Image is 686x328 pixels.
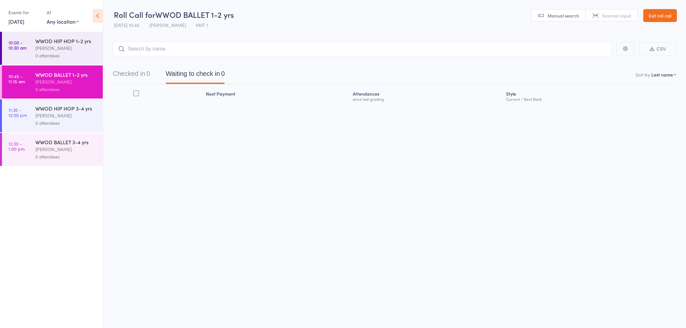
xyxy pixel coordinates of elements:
span: [DATE] 10:45 [114,22,139,28]
div: Next Payment [203,87,350,104]
button: Waiting to check in0 [166,67,225,84]
div: At [47,7,79,18]
label: Sort by [635,71,650,78]
span: Scanner input [602,12,631,19]
div: 0 [147,70,150,77]
a: [DATE] [8,18,24,25]
div: 0 attendees [35,86,97,93]
div: 0 attendees [35,119,97,127]
div: Atten­dances [350,87,504,104]
div: 0 attendees [35,52,97,59]
input: Search by name [113,41,611,56]
div: 0 [221,70,225,77]
div: WWOD BALLET 3-4 yrs [35,138,97,146]
div: WWOD HIP HOP 3-4 yrs [35,105,97,112]
div: [PERSON_NAME] [35,78,97,86]
a: 11:30 -12:00 pmWWOD HIP HOP 3-4 yrs[PERSON_NAME]0 attendees [2,99,103,132]
div: Any location [47,18,79,25]
button: Checked in0 [113,67,150,84]
time: 12:30 - 1:00 pm [8,141,25,151]
div: WWOD HIP HOP 1-2 yrs [35,37,97,44]
a: 12:30 -1:00 pmWWOD BALLET 3-4 yrs[PERSON_NAME]0 attendees [2,133,103,166]
time: 10:45 - 11:15 am [8,74,25,84]
span: Roll Call for [114,9,155,20]
div: [PERSON_NAME] [35,112,97,119]
a: Exit roll call [643,9,677,22]
time: 11:30 - 12:00 pm [8,107,27,118]
div: Style [503,87,676,104]
span: [PERSON_NAME] [149,22,186,28]
div: WWOD BALLET 1-2 yrs [35,71,97,78]
div: Current / Next Rank [506,97,674,101]
div: [PERSON_NAME] [35,44,97,52]
time: 10:00 - 10:30 am [8,40,27,50]
a: 10:45 -11:15 amWWOD BALLET 1-2 yrs[PERSON_NAME]0 attendees [2,65,103,99]
div: Last name [651,71,673,78]
div: since last grading [353,97,501,101]
div: Events for [8,7,40,18]
div: [PERSON_NAME] [35,146,97,153]
a: 10:00 -10:30 amWWOD HIP HOP 1-2 yrs[PERSON_NAME]0 attendees [2,32,103,65]
span: Manual search [548,12,579,19]
span: MAT 1 [196,22,208,28]
span: WWOD BALLET 1-2 yrs [155,9,234,20]
button: CSV [639,42,676,56]
div: 0 attendees [35,153,97,160]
